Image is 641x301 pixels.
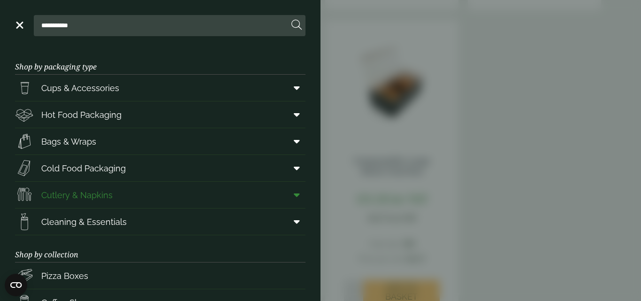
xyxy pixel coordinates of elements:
span: Bags & Wraps [41,135,96,148]
img: Cutlery.svg [15,185,34,204]
h3: Shop by packaging type [15,47,305,75]
span: Cold Food Packaging [41,162,126,175]
a: Cups & Accessories [15,75,305,101]
img: Paper_carriers.svg [15,132,34,151]
span: Cutlery & Napkins [41,189,113,201]
img: PintNhalf_cup.svg [15,78,34,97]
span: Hot Food Packaging [41,108,122,121]
img: Pizza_boxes.svg [15,266,34,285]
span: Cleaning & Essentials [41,216,127,228]
span: Cups & Accessories [41,82,119,94]
img: open-wipe.svg [15,212,34,231]
a: Cold Food Packaging [15,155,305,181]
img: Deli_box.svg [15,105,34,124]
a: Cutlery & Napkins [15,182,305,208]
a: Pizza Boxes [15,262,305,289]
a: Cleaning & Essentials [15,208,305,235]
h3: Shop by collection [15,235,305,262]
img: Sandwich_box.svg [15,159,34,178]
a: Bags & Wraps [15,128,305,154]
button: Open CMP widget [5,274,27,296]
span: Pizza Boxes [41,270,88,282]
a: Hot Food Packaging [15,101,305,128]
